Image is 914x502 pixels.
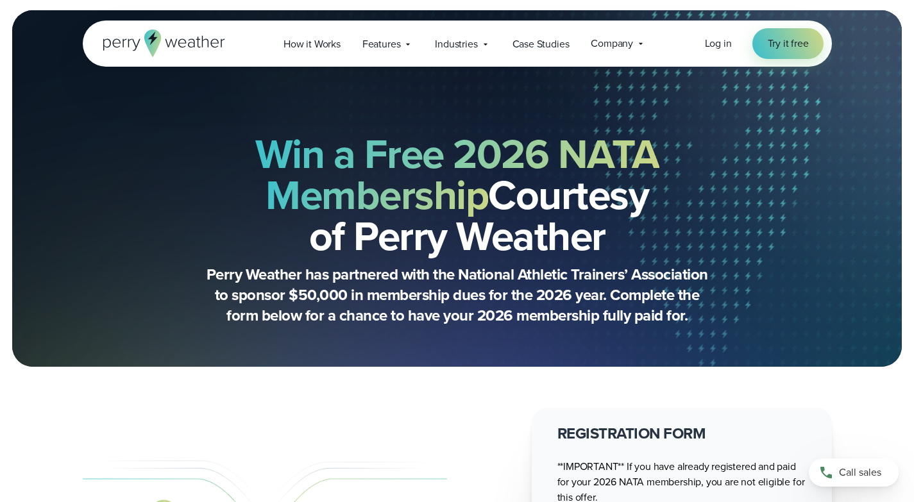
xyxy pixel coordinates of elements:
[705,36,732,51] a: Log in
[201,264,714,326] p: Perry Weather has partnered with the National Athletic Trainers’ Association to sponsor $50,000 i...
[502,31,580,57] a: Case Studies
[284,37,341,52] span: How it Works
[839,465,881,480] span: Call sales
[362,37,401,52] span: Features
[557,422,706,445] strong: REGISTRATION FORM
[255,124,659,225] strong: Win a Free 2026 NATA Membership
[147,133,768,256] h2: Courtesy of Perry Weather
[273,31,351,57] a: How it Works
[809,458,899,487] a: Call sales
[435,37,477,52] span: Industries
[512,37,570,52] span: Case Studies
[591,36,633,51] span: Company
[768,36,809,51] span: Try it free
[752,28,824,59] a: Try it free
